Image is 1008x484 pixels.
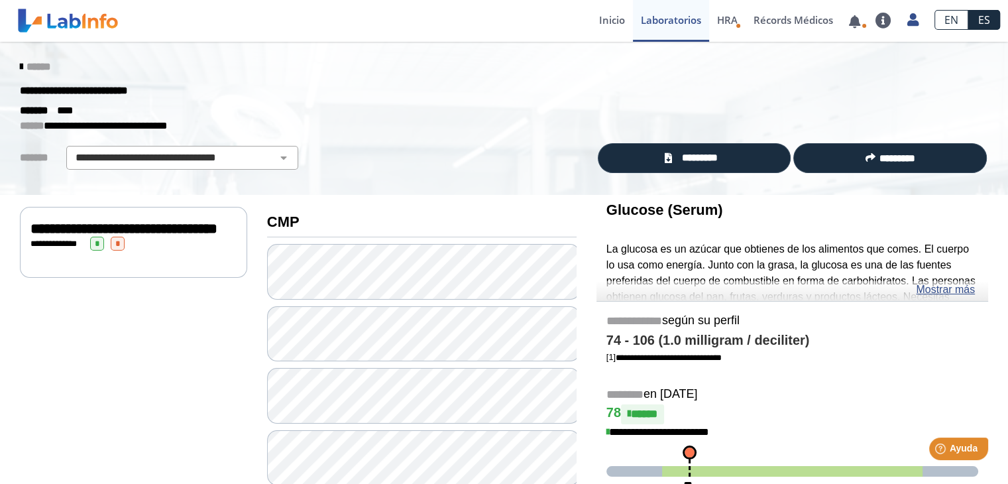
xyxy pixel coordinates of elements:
[606,404,978,424] h4: 78
[934,10,968,30] a: EN
[717,13,738,27] span: HRA
[916,282,975,298] a: Mostrar más
[606,387,978,402] h5: en [DATE]
[968,10,1000,30] a: ES
[606,314,978,329] h5: según su perfil
[890,432,993,469] iframe: Help widget launcher
[606,202,723,218] b: Glucose (Serum)
[606,241,978,352] p: La glucosa es un azúcar que obtienes de los alimentos que comes. El cuerpo lo usa como energía. J...
[267,213,300,230] b: CMP
[606,333,978,349] h4: 74 - 106 (1.0 milligram / deciliter)
[606,352,722,362] a: [1]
